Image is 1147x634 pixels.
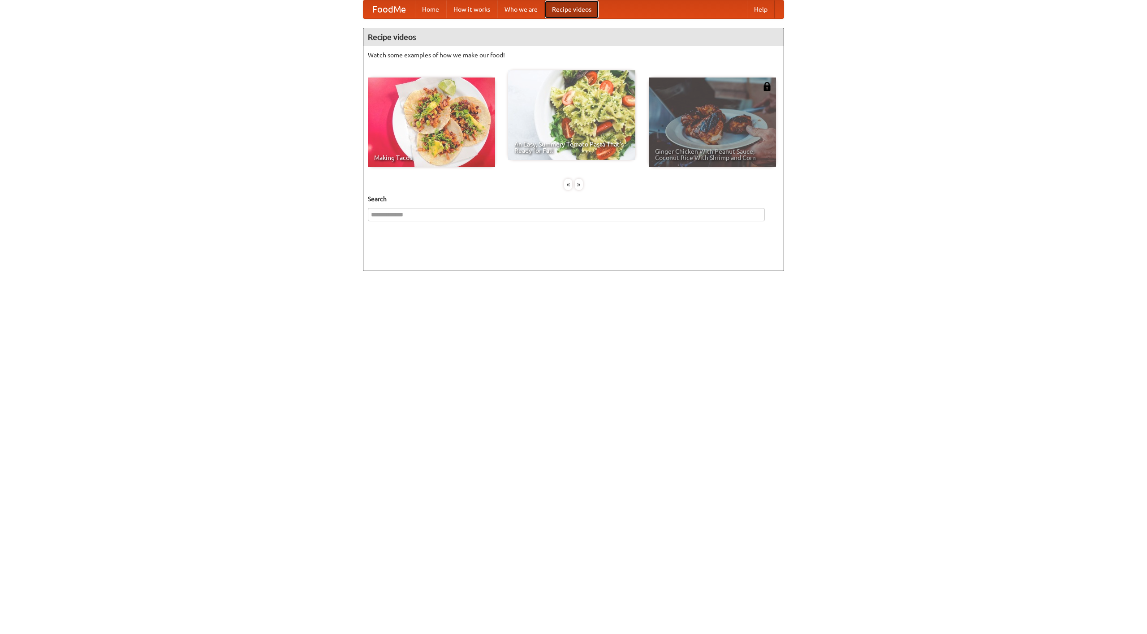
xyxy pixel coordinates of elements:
h5: Search [368,194,779,203]
a: An Easy, Summery Tomato Pasta That's Ready for Fall [508,70,635,160]
div: » [575,179,583,190]
h4: Recipe videos [363,28,784,46]
a: Home [415,0,446,18]
span: Making Tacos [374,155,489,161]
a: How it works [446,0,497,18]
p: Watch some examples of how we make our food! [368,51,779,60]
a: FoodMe [363,0,415,18]
a: Making Tacos [368,78,495,167]
a: Help [747,0,775,18]
div: « [564,179,572,190]
a: Recipe videos [545,0,599,18]
span: An Easy, Summery Tomato Pasta That's Ready for Fall [514,141,629,154]
a: Who we are [497,0,545,18]
img: 483408.png [763,82,772,91]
